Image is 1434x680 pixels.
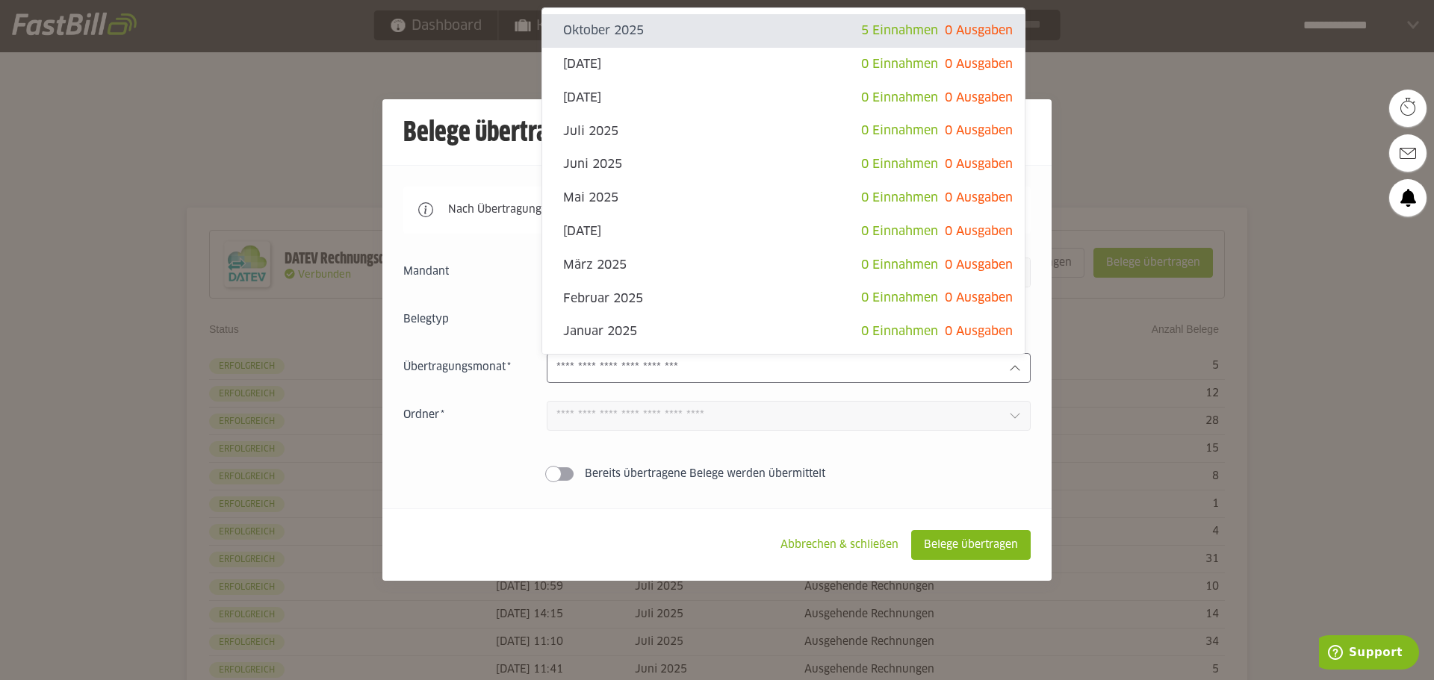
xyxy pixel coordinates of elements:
[911,530,1031,560] sl-button: Belege übertragen
[861,292,938,304] span: 0 Einnahmen
[945,58,1013,70] span: 0 Ausgaben
[861,25,938,37] span: 5 Einnahmen
[945,158,1013,170] span: 0 Ausgaben
[861,58,938,70] span: 0 Einnahmen
[542,148,1025,181] sl-option: Juni 2025
[542,281,1025,315] sl-option: Februar 2025
[542,349,1025,382] sl-option: Dezember 2024
[542,81,1025,115] sl-option: [DATE]
[861,125,938,137] span: 0 Einnahmen
[945,259,1013,271] span: 0 Ausgaben
[861,259,938,271] span: 0 Einnahmen
[945,125,1013,137] span: 0 Ausgaben
[768,530,911,560] sl-button: Abbrechen & schließen
[1319,635,1419,673] iframe: Öffnet ein Widget, in dem Sie weitere Informationen finden
[861,325,938,337] span: 0 Einnahmen
[542,215,1025,249] sl-option: [DATE]
[945,25,1013,37] span: 0 Ausgaben
[945,92,1013,104] span: 0 Ausgaben
[861,192,938,204] span: 0 Einnahmen
[861,225,938,237] span: 0 Einnahmen
[945,292,1013,304] span: 0 Ausgaben
[945,192,1013,204] span: 0 Ausgaben
[861,92,938,104] span: 0 Einnahmen
[542,48,1025,81] sl-option: [DATE]
[945,325,1013,337] span: 0 Ausgaben
[403,467,1031,481] sl-switch: Bereits übertragene Belege werden übermittelt
[542,114,1025,148] sl-option: Juli 2025
[542,14,1025,48] sl-option: Oktober 2025
[542,315,1025,349] sl-option: Januar 2025
[945,225,1013,237] span: 0 Ausgaben
[542,181,1025,215] sl-option: Mai 2025
[861,158,938,170] span: 0 Einnahmen
[542,249,1025,282] sl-option: März 2025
